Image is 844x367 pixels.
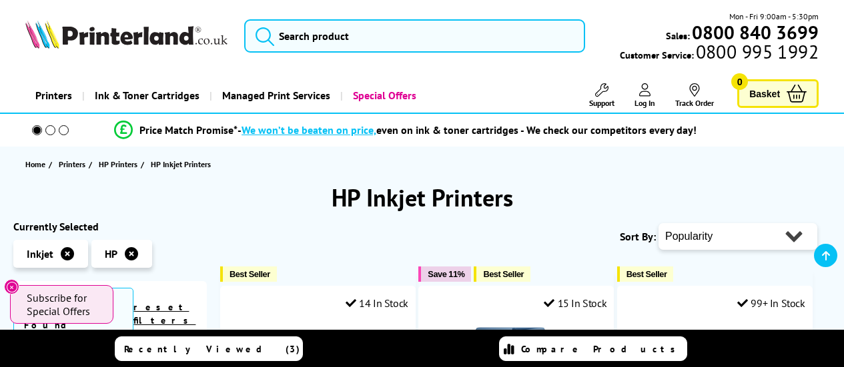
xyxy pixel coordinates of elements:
span: Recently Viewed (3) [124,343,300,355]
span: Basket [749,85,780,103]
a: Home [25,157,49,171]
img: Printerland Logo [25,20,228,49]
span: Log In [635,98,655,108]
span: Save 11% [428,269,464,279]
span: Best Seller [230,269,270,279]
a: Printers [25,79,82,113]
button: Best Seller [220,266,277,282]
span: Price Match Promise* [139,123,238,137]
span: Subscribe for Special Offers [27,291,100,318]
button: Save 11% [418,266,471,282]
span: Support [589,98,614,108]
a: Support [589,83,614,108]
a: reset filters [133,301,195,326]
span: Best Seller [483,269,524,279]
div: - even on ink & toner cartridges - We check our competitors every day! [238,123,697,137]
span: We won’t be beaten on price, [242,123,376,137]
a: Track Order [675,83,714,108]
a: Compare Products [499,336,687,361]
div: 99+ In Stock [737,296,805,310]
span: 0 [731,73,748,90]
li: modal_Promise [7,119,804,142]
a: Managed Print Services [209,79,340,113]
span: Inkjet [27,247,53,260]
h1: HP Inkjet Printers [13,182,831,213]
span: Best Seller [626,269,667,279]
span: HP Inkjet Printers [151,159,211,169]
a: Printers [59,157,89,171]
span: Printers [59,157,85,171]
div: Currently Selected [13,220,207,233]
a: Ink & Toner Cartridges [82,79,209,113]
a: Basket 0 [737,79,819,108]
a: 0800 840 3699 [690,26,819,39]
a: Recently Viewed (3) [115,336,303,361]
span: Sort By: [620,230,656,243]
input: Search product [244,19,585,53]
span: Mon - Fri 9:00am - 5:30pm [729,10,819,23]
div: 14 In Stock [346,296,408,310]
a: HP Printers [99,157,141,171]
button: Close [4,279,19,294]
button: Best Seller [474,266,530,282]
span: Customer Service: [620,45,819,61]
button: Best Seller [617,266,674,282]
b: 0800 840 3699 [692,20,819,45]
a: Printerland Logo [25,20,228,51]
a: Special Offers [340,79,426,113]
a: Log In [635,83,655,108]
span: HP Printers [99,157,137,171]
div: 15 In Stock [544,296,606,310]
span: HP [105,247,117,260]
span: 0800 995 1992 [694,45,819,58]
span: Ink & Toner Cartridges [95,79,199,113]
span: Sales: [666,29,690,42]
span: Compare Products [521,343,683,355]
